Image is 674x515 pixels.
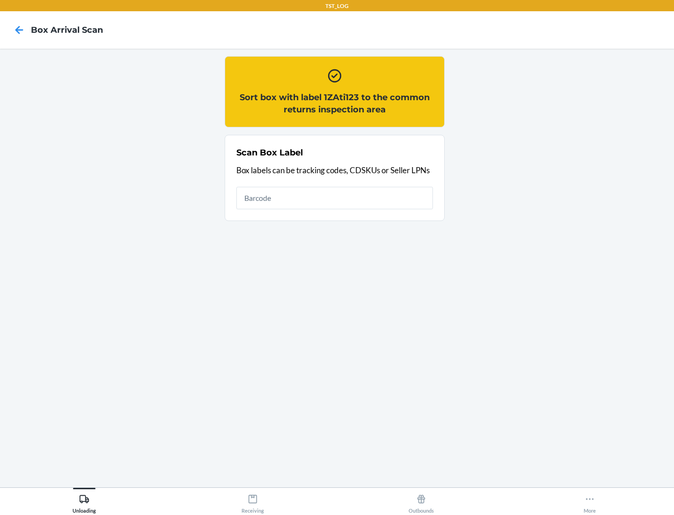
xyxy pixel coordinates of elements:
[242,490,264,514] div: Receiving
[236,91,433,116] h2: Sort box with label 1ZAti123 to the common returns inspection area
[31,24,103,36] h4: Box Arrival Scan
[584,490,596,514] div: More
[236,164,433,177] p: Box labels can be tracking codes, CDSKUs or Seller LPNs
[325,2,349,10] p: TST_LOG
[236,147,303,159] h2: Scan Box Label
[409,490,434,514] div: Outbounds
[337,488,505,514] button: Outbounds
[168,488,337,514] button: Receiving
[505,488,674,514] button: More
[73,490,96,514] div: Unloading
[236,187,433,209] input: Barcode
